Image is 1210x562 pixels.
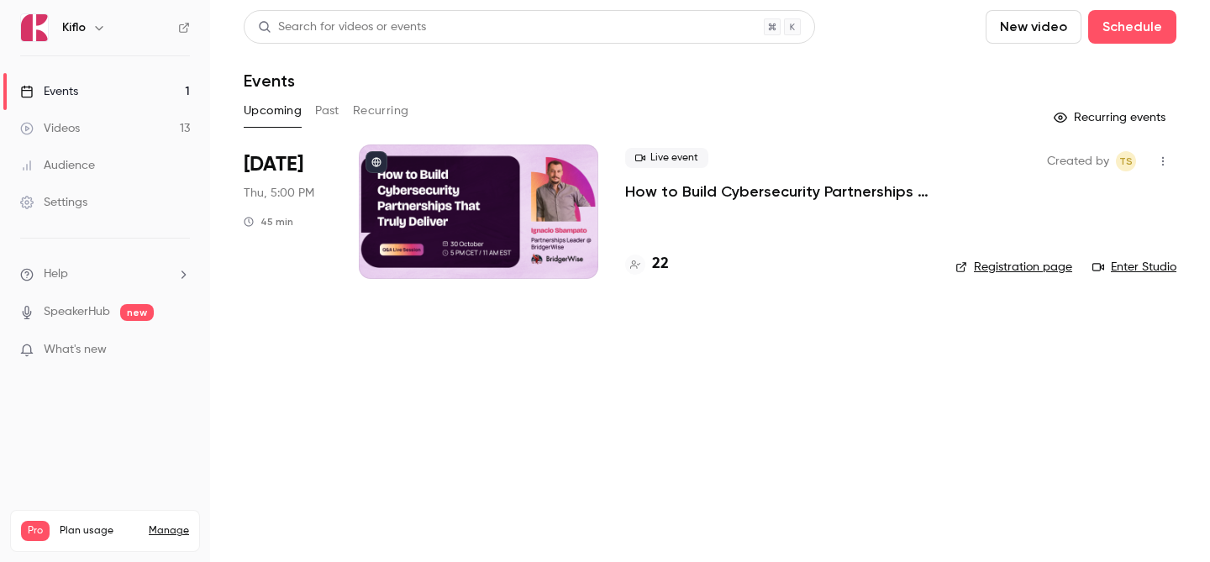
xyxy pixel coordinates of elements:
[315,97,339,124] button: Past
[652,253,669,276] h4: 22
[120,304,154,321] span: new
[44,341,107,359] span: What's new
[20,194,87,211] div: Settings
[955,259,1072,276] a: Registration page
[244,185,314,202] span: Thu, 5:00 PM
[62,19,86,36] h6: Kiflo
[149,524,189,538] a: Manage
[60,524,139,538] span: Plan usage
[44,265,68,283] span: Help
[1119,151,1133,171] span: TS
[1047,151,1109,171] span: Created by
[170,343,190,358] iframe: Noticeable Trigger
[20,265,190,283] li: help-dropdown-opener
[1116,151,1136,171] span: Tomica Stojanovikj
[20,120,80,137] div: Videos
[1046,104,1176,131] button: Recurring events
[244,97,302,124] button: Upcoming
[353,97,409,124] button: Recurring
[1088,10,1176,44] button: Schedule
[20,83,78,100] div: Events
[258,18,426,36] div: Search for videos or events
[986,10,1081,44] button: New video
[20,157,95,174] div: Audience
[244,151,303,178] span: [DATE]
[1092,259,1176,276] a: Enter Studio
[244,215,293,228] div: 45 min
[625,148,708,168] span: Live event
[625,181,929,202] a: How to Build Cybersecurity Partnerships That Truly Deliver
[44,303,110,321] a: SpeakerHub
[625,253,669,276] a: 22
[244,71,295,91] h1: Events
[21,521,50,541] span: Pro
[244,144,332,279] div: Oct 30 Thu, 5:00 PM (Europe/Rome)
[21,14,48,41] img: Kiflo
